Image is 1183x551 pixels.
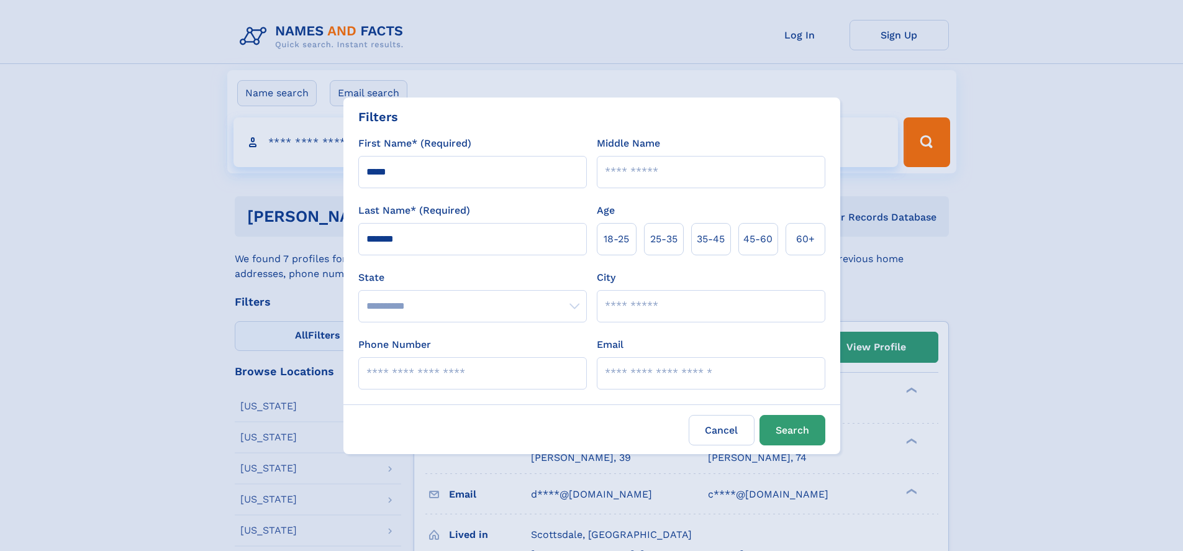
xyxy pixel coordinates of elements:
[597,203,615,218] label: Age
[743,232,773,247] span: 45‑60
[796,232,815,247] span: 60+
[604,232,629,247] span: 18‑25
[650,232,678,247] span: 25‑35
[597,270,615,285] label: City
[759,415,825,445] button: Search
[358,107,398,126] div: Filters
[597,337,623,352] label: Email
[358,270,587,285] label: State
[689,415,755,445] label: Cancel
[697,232,725,247] span: 35‑45
[358,337,431,352] label: Phone Number
[358,203,470,218] label: Last Name* (Required)
[358,136,471,151] label: First Name* (Required)
[597,136,660,151] label: Middle Name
